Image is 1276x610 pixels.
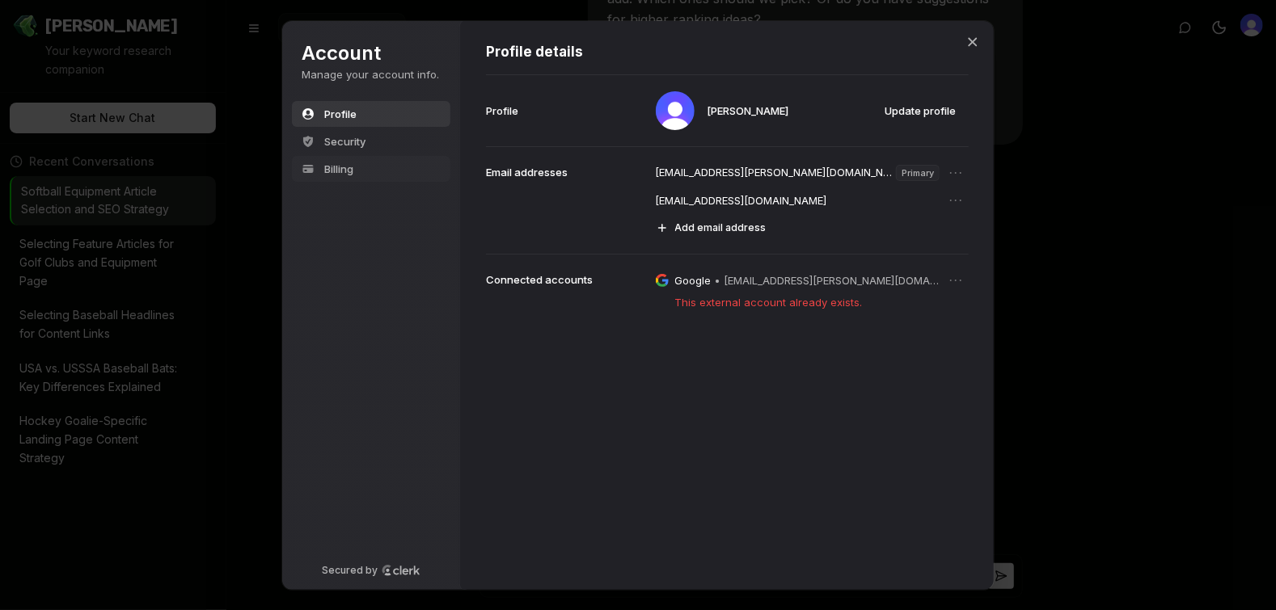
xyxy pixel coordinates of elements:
[877,99,965,123] button: Update profile
[292,156,450,182] button: Billing
[648,215,969,241] button: Add email address
[656,91,695,130] img: Lauren Sauser
[324,107,357,121] span: Profile
[897,166,939,180] span: Primary
[292,101,450,127] button: Profile
[708,103,789,118] span: [PERSON_NAME]
[675,221,767,234] span: Add email address
[302,67,441,82] p: Manage your account info.
[486,103,518,118] p: Profile
[946,191,965,210] button: Open menu
[323,564,378,577] p: Secured by
[656,165,893,181] p: [EMAIL_ADDRESS][PERSON_NAME][DOMAIN_NAME]
[656,273,669,288] img: Google
[302,40,441,66] h1: Account
[715,273,940,288] span: • [EMAIL_ADDRESS][PERSON_NAME][DOMAIN_NAME]
[675,273,712,288] p: Google
[656,193,827,208] p: [EMAIL_ADDRESS][DOMAIN_NAME]
[324,162,353,176] span: Billing
[486,272,593,287] p: Connected accounts
[958,27,987,57] button: Close modal
[324,134,365,149] span: Security
[648,295,969,314] p: This external account already exists.
[382,565,420,576] a: Clerk logo
[486,43,969,62] h1: Profile details
[292,128,450,154] button: Security
[946,271,965,290] button: Open menu
[486,165,568,179] p: Email addresses
[946,163,965,183] button: Open menu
